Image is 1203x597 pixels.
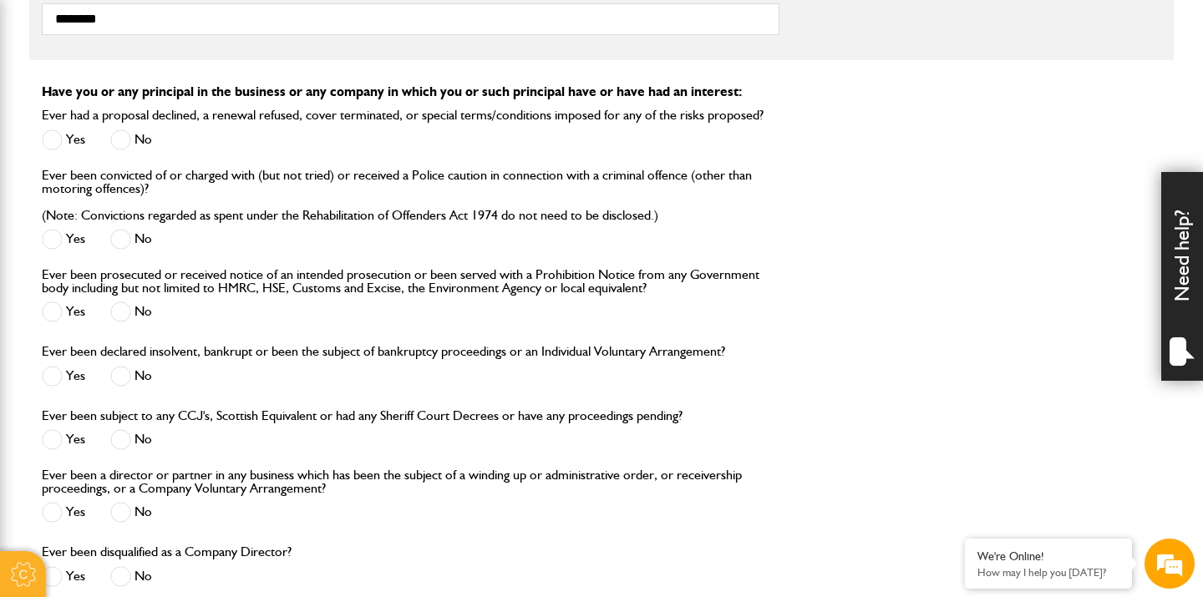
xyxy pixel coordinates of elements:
label: Yes [42,229,85,250]
input: Enter your last name [22,154,305,191]
label: Ever been convicted of or charged with (but not tried) or received a Police caution in connection... [42,169,779,222]
label: Yes [42,366,85,387]
label: Ever been disqualified as a Company Director? [42,545,292,559]
label: Yes [42,502,85,523]
p: Have you or any principal in the business or any company in which you or such principal have or h... [42,85,1161,99]
textarea: Type your message and hit 'Enter' [22,302,305,454]
label: No [110,429,152,450]
label: Ever been subject to any CCJ's, Scottish Equivalent or had any Sheriff Court Decrees or have any ... [42,409,683,422]
label: No [110,502,152,523]
img: d_20077148190_company_1631870298795_20077148190 [28,93,70,116]
div: Chat with us now [87,94,281,115]
label: Ever been prosecuted or received notice of an intended prosecution or been served with a Prohibit... [42,268,779,295]
label: Yes [42,566,85,587]
label: Yes [42,429,85,450]
label: Yes [42,301,85,322]
input: Enter your email address [22,204,305,240]
label: Ever had a proposal declined, a renewal refused, cover terminated, or special terms/conditions im... [42,109,764,122]
label: No [110,301,152,322]
div: Need help? [1161,172,1203,381]
label: No [110,566,152,587]
label: No [110,366,152,387]
div: We're Online! [977,549,1119,564]
input: Enter your phone number [22,253,305,290]
label: No [110,229,152,250]
label: Yes [42,129,85,150]
label: No [110,129,152,150]
label: Ever been a director or partner in any business which has been the subject of a winding up or adm... [42,468,779,495]
div: Minimize live chat window [274,8,314,48]
em: Start Chat [227,468,303,491]
p: How may I help you today? [977,566,1119,579]
label: Ever been declared insolvent, bankrupt or been the subject of bankruptcy proceedings or an Indivi... [42,345,725,358]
